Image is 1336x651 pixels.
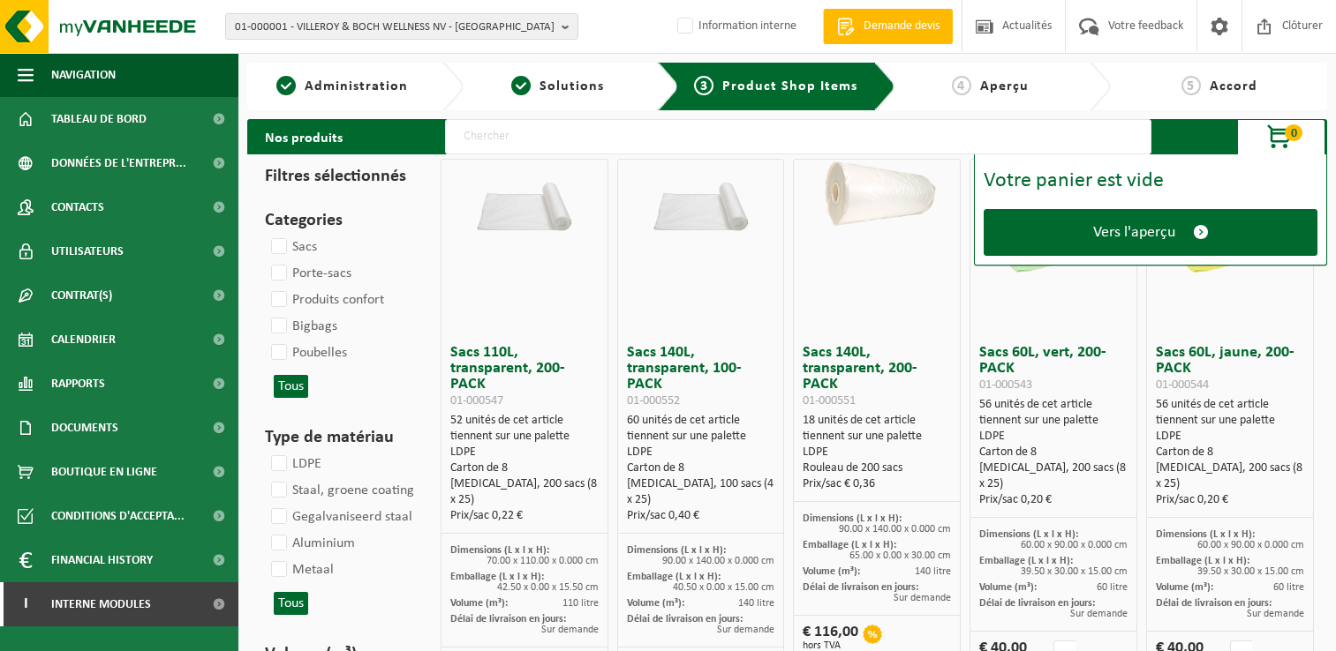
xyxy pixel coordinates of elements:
[247,119,360,154] h2: Nos produits
[979,556,1073,566] span: Emballage (L x l x H):
[51,538,153,582] span: Financial History
[268,234,317,260] label: Sacs
[497,582,599,593] span: 42.50 x 0.00 x 15.50 cm
[673,582,774,593] span: 40.50 x 0.00 x 15.00 cm
[51,494,185,538] span: Conditions d'accepta...
[694,76,713,95] span: 3
[803,640,858,651] span: hors TVA
[662,556,774,566] span: 90.00 x 140.00 x 0.000 cm
[803,345,951,408] h3: Sacs 140L, transparent, 200-PACK
[51,273,112,318] span: Contrat(s)
[450,508,599,524] div: Prix/sac 0,22 €
[487,556,599,566] span: 70.00 x 110.00 x 0.000 cm
[51,450,157,494] span: Boutique en ligne
[984,209,1317,256] a: Vers l'aperçu
[979,378,1032,392] span: 01-000543
[803,540,896,550] span: Emballage (L x l x H):
[540,79,604,94] span: Solutions
[738,598,774,609] span: 140 litre
[450,614,566,625] span: Délai de livraison en jours:
[274,592,308,615] button: Tous
[904,76,1076,97] a: 4Aperçu
[274,375,308,398] button: Tous
[802,160,952,235] img: 01-000551
[511,76,531,95] span: 2
[1120,76,1318,97] a: 5Accord
[51,53,116,97] span: Navigation
[1247,609,1304,619] span: Sur demande
[51,185,104,229] span: Contacts
[276,76,296,95] span: 1
[225,13,578,40] button: 01-000001 - VILLEROY & BOCH WELLNESS NV - [GEOGRAPHIC_DATA]
[265,207,410,234] h3: Categories
[450,445,599,460] div: LDPE
[627,598,684,609] span: Volume (m³):
[803,513,902,524] span: Dimensions (L x l x H):
[803,476,951,492] div: Prix/sac € 0,36
[268,557,334,583] label: Metaal
[265,424,410,451] h3: Type de matériau
[268,530,355,557] label: Aluminium
[803,625,858,651] div: € 116,00
[1273,582,1304,593] span: 60 litre
[235,14,555,41] span: 01-000001 - VILLEROY & BOCH WELLNESS NV - [GEOGRAPHIC_DATA]
[627,445,775,460] div: LDPE
[1093,223,1175,242] span: Vers l'aperçu
[541,625,599,635] span: Sur demande
[1156,529,1255,540] span: Dimensions (L x l x H):
[51,97,147,141] span: Tableau de bord
[51,141,186,185] span: Données de l'entrepr...
[979,445,1128,492] div: Carton de 8 [MEDICAL_DATA], 200 sacs (8 x 25)
[1156,598,1272,609] span: Délai de livraison en jours:
[268,287,384,313] label: Produits confort
[980,79,1029,94] span: Aperçu
[626,160,776,235] img: 01-000552
[627,394,680,408] span: 01-000552
[1197,566,1304,577] span: 39.50 x 30.00 x 15.00 cm
[1197,540,1304,550] span: 60.00 x 90.00 x 0.000 cm
[717,625,774,635] span: Sur demande
[1156,556,1249,566] span: Emballage (L x l x H):
[627,572,721,582] span: Emballage (L x l x H):
[450,394,503,408] span: 01-000547
[256,76,428,97] a: 1Administration
[445,119,1151,154] input: Chercher
[979,529,1078,540] span: Dimensions (L x l x H):
[1156,429,1304,445] div: LDPE
[268,451,321,477] label: LDPE
[51,582,151,626] span: Interne modules
[803,394,856,408] span: 01-000551
[268,504,412,530] label: Gegalvaniseerd staal
[627,614,743,625] span: Délai de livraison en jours:
[305,79,408,94] span: Administration
[979,429,1128,445] div: LDPE
[803,566,860,577] span: Volume (m³):
[265,163,410,190] h3: Filtres sélectionnés
[1156,445,1304,492] div: Carton de 8 [MEDICAL_DATA], 200 sacs (8 x 25)
[803,460,951,476] div: Rouleau de 200 sacs
[1156,492,1304,508] div: Prix/sac 0,20 €
[1156,397,1304,508] div: 56 unités de cet article tiennent sur une palette
[1021,566,1128,577] span: 39.50 x 30.00 x 15.00 cm
[18,582,34,626] span: I
[268,260,351,287] label: Porte-sacs
[823,9,953,44] a: Demande devis
[627,508,775,524] div: Prix/sac 0,40 €
[803,582,918,593] span: Délai de livraison en jours:
[1021,540,1128,550] span: 60.00 x 90.00 x 0.000 cm
[952,76,971,95] span: 4
[979,345,1128,393] h3: Sacs 60L, vert, 200-PACK
[1156,345,1304,393] h3: Sacs 60L, jaune, 200-PACK
[268,477,414,504] label: Staal, groene coating
[450,572,544,582] span: Emballage (L x l x H):
[627,545,726,556] span: Dimensions (L x l x H):
[849,550,951,561] span: 65.00 x 0.00 x 30.00 cm
[894,593,951,603] span: Sur demande
[268,313,337,340] label: Bigbags
[1210,79,1257,94] span: Accord
[839,524,951,535] span: 90.00 x 140.00 x 0.000 cm
[51,362,105,406] span: Rapports
[450,460,599,508] div: Carton de 8 [MEDICAL_DATA], 200 sacs (8 x 25)
[450,598,508,609] span: Volume (m³):
[627,413,775,524] div: 60 unités de cet article tiennent sur une palette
